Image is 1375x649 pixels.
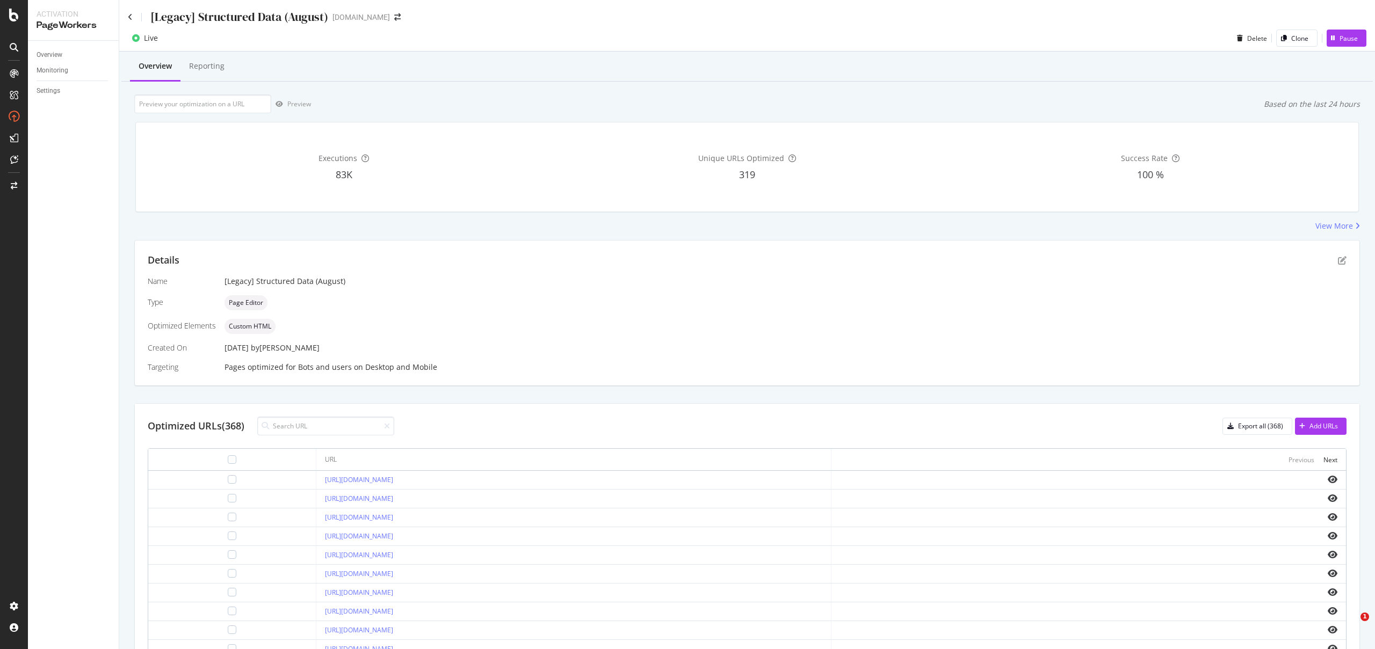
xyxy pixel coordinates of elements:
[698,153,784,163] span: Unique URLs Optimized
[1264,99,1360,110] div: Based on the last 24 hours
[1328,569,1337,578] i: eye
[1295,418,1347,435] button: Add URLs
[148,253,179,267] div: Details
[229,323,271,330] span: Custom HTML
[325,494,393,503] a: [URL][DOMAIN_NAME]
[225,362,1347,373] div: Pages optimized for on
[1338,256,1347,265] div: pen-to-square
[336,168,352,181] span: 83K
[148,362,216,373] div: Targeting
[1309,421,1338,431] div: Add URLs
[189,61,225,71] div: Reporting
[365,362,437,373] div: Desktop and Mobile
[37,49,111,61] a: Overview
[37,65,68,76] div: Monitoring
[225,342,1347,353] div: [DATE]
[1328,513,1337,521] i: eye
[1328,494,1337,502] i: eye
[325,569,393,578] a: [URL][DOMAIN_NAME]
[225,295,267,310] div: neutral label
[128,13,133,21] a: Click to go back
[271,96,311,113] button: Preview
[1328,607,1337,615] i: eye
[325,588,393,597] a: [URL][DOMAIN_NAME]
[1291,34,1308,43] div: Clone
[251,342,320,353] div: by [PERSON_NAME]
[1233,30,1267,47] button: Delete
[37,49,62,61] div: Overview
[37,65,111,76] a: Monitoring
[225,276,1347,287] div: [Legacy] Structured Data (August)
[394,13,401,21] div: arrow-right-arrow-left
[1247,34,1267,43] div: Delete
[1338,612,1364,638] iframe: Intercom live chat
[298,362,352,373] div: Bots and users
[325,550,393,559] a: [URL][DOMAIN_NAME]
[1137,168,1164,181] span: 100 %
[1238,421,1283,431] div: Export all (368)
[148,276,216,287] div: Name
[148,342,216,353] div: Created On
[148,297,216,308] div: Type
[229,300,263,306] span: Page Editor
[1360,612,1369,621] span: 1
[37,19,110,32] div: PageWorkers
[257,417,394,435] input: Search URL
[1289,453,1314,466] button: Previous
[325,607,393,616] a: [URL][DOMAIN_NAME]
[1315,221,1360,231] a: View More
[1340,34,1358,43] div: Pause
[325,475,393,484] a: [URL][DOMAIN_NAME]
[1328,550,1337,559] i: eye
[1323,455,1337,464] div: Next
[739,168,755,181] span: 319
[139,61,172,71] div: Overview
[144,33,158,43] div: Live
[1276,30,1318,47] button: Clone
[325,455,337,464] div: URL
[1328,531,1337,540] i: eye
[1328,625,1337,634] i: eye
[1323,453,1337,466] button: Next
[150,9,328,25] div: [Legacy] Structured Data (August)
[325,531,393,541] a: [URL][DOMAIN_NAME]
[325,625,393,635] a: [URL][DOMAIN_NAME]
[1327,30,1366,47] button: Pause
[332,12,390,23] div: [DOMAIN_NAME]
[148,419,244,433] div: Optimized URLs (368)
[37,85,111,97] a: Settings
[1315,221,1353,231] div: View More
[148,320,216,331] div: Optimized Elements
[287,99,311,108] div: Preview
[225,319,276,334] div: neutral label
[37,9,110,19] div: Activation
[319,153,357,163] span: Executions
[1289,455,1314,464] div: Previous
[37,85,60,97] div: Settings
[1222,418,1292,435] button: Export all (368)
[325,513,393,522] a: [URL][DOMAIN_NAME]
[134,94,271,113] input: Preview your optimization on a URL
[1328,475,1337,484] i: eye
[1328,588,1337,596] i: eye
[1121,153,1168,163] span: Success Rate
